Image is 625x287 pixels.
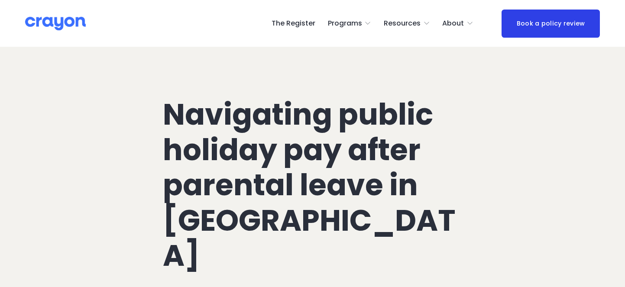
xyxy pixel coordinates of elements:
a: Book a policy review [502,10,600,38]
span: About [442,17,464,30]
a: folder dropdown [384,16,430,30]
a: The Register [272,16,315,30]
span: Resources [384,17,421,30]
a: folder dropdown [328,16,372,30]
span: Programs [328,17,362,30]
h1: Navigating public holiday pay after parental leave in [GEOGRAPHIC_DATA] [163,97,462,274]
img: Crayon [25,16,86,31]
a: folder dropdown [442,16,473,30]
